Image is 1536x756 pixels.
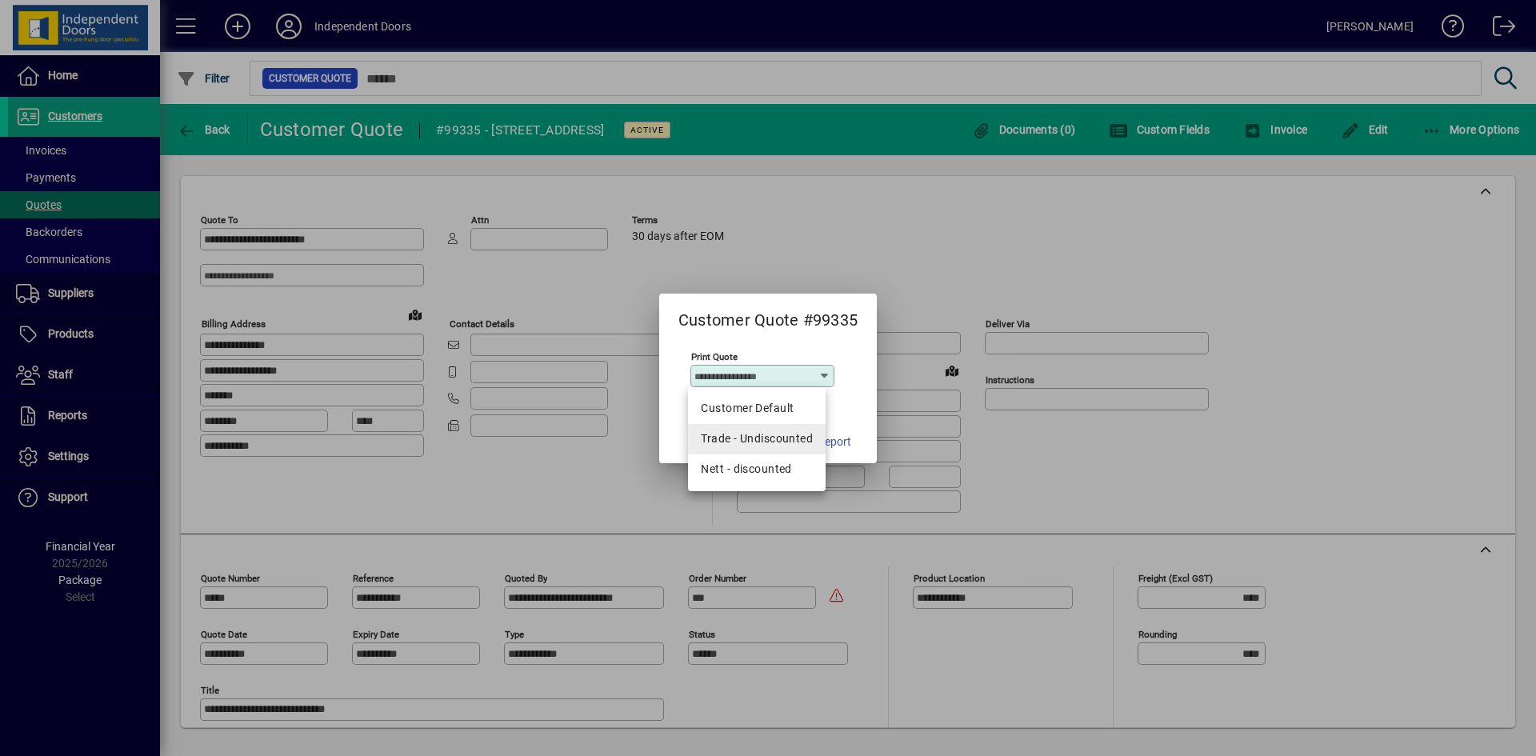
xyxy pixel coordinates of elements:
mat-label: Print Quote [691,350,738,362]
h2: Customer Quote #99335 [659,294,877,333]
mat-option: Trade - Undiscounted [688,424,826,454]
div: Trade - Undiscounted [701,430,813,447]
div: Nett - discounted [701,461,813,478]
mat-option: Nett - discounted [688,454,826,485]
span: Customer Default [701,400,813,417]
